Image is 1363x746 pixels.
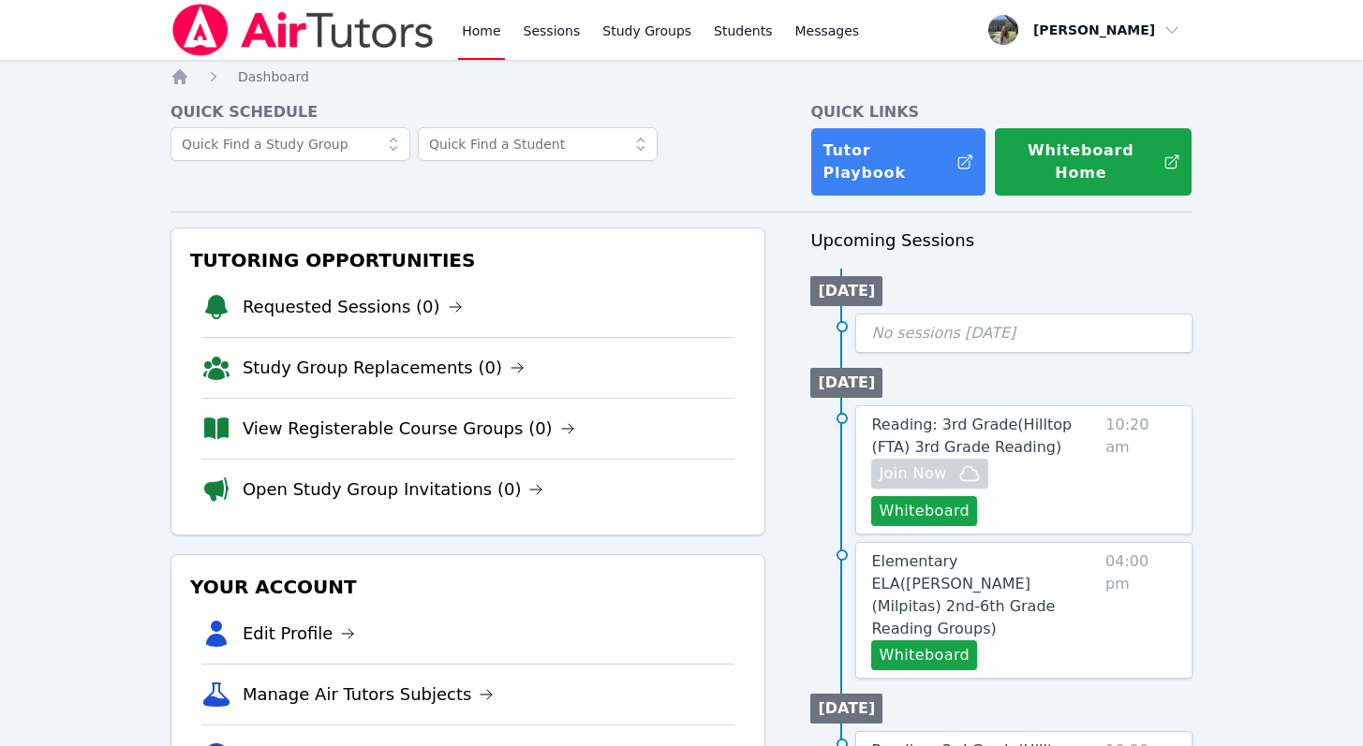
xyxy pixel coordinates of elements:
img: Air Tutors [170,4,436,56]
h3: Upcoming Sessions [810,227,1193,254]
a: Tutor Playbook [810,127,985,197]
nav: Breadcrumb [170,67,1193,86]
span: 04:00 pm [1105,550,1177,670]
a: Reading: 3rd Grade(Hilltop (FTA) 3rd Grade Reading) [871,414,1098,459]
h3: Tutoring Opportunities [186,243,750,277]
button: Join Now [871,459,987,489]
h3: Your Account [186,570,750,604]
button: Whiteboard Home [994,127,1193,197]
li: [DATE] [810,694,882,724]
input: Quick Find a Study Group [170,127,410,161]
a: Open Study Group Invitations (0) [243,476,544,503]
a: Manage Air Tutors Subjects [243,681,495,708]
span: Elementary ELA ( [PERSON_NAME] (Milpitas) 2nd-6th Grade Reading Groups ) [871,552,1055,637]
a: Requested Sessions (0) [243,294,463,320]
span: Join Now [879,462,946,485]
input: Quick Find a Student [418,127,658,161]
button: Whiteboard [871,640,977,670]
span: Dashboard [238,69,309,84]
li: [DATE] [810,368,882,398]
h4: Quick Schedule [170,101,766,124]
a: Dashboard [238,67,309,86]
span: Reading: 3rd Grade ( Hilltop (FTA) 3rd Grade Reading ) [871,416,1072,456]
span: No sessions [DATE] [871,324,1015,342]
a: Edit Profile [243,621,356,647]
span: Messages [795,22,860,40]
a: Study Group Replacements (0) [243,355,525,381]
a: Elementary ELA([PERSON_NAME] (Milpitas) 2nd-6th Grade Reading Groups) [871,550,1098,640]
li: [DATE] [810,276,882,306]
button: Whiteboard [871,496,977,526]
h4: Quick Links [810,101,1193,124]
span: 10:20 am [1105,414,1177,526]
a: View Registerable Course Groups (0) [243,416,575,442]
